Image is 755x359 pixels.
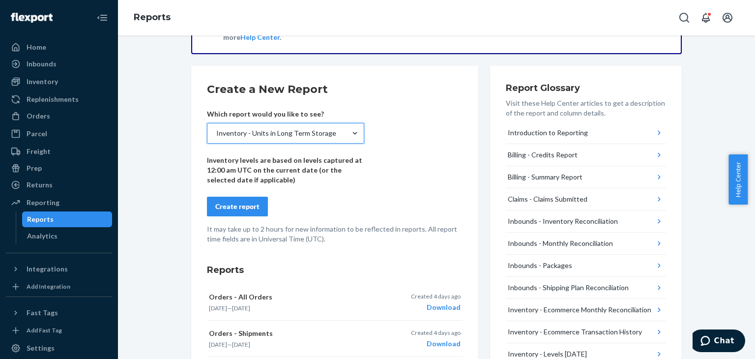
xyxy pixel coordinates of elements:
a: Analytics [22,228,113,244]
div: Add Integration [27,282,70,291]
a: Add Integration [6,281,112,293]
a: Returns [6,177,112,193]
a: Reports [22,211,113,227]
time: [DATE] [209,304,227,312]
button: Introduction to Reporting [506,122,666,144]
div: Integrations [27,264,68,274]
button: Inbounds - Monthly Reconciliation [506,233,666,255]
button: Inbounds - Packages [506,255,666,277]
div: Freight [27,147,51,156]
button: Orders - Shipments[DATE]—[DATE]Created 4 days agoDownload [207,321,463,357]
div: Download [411,302,461,312]
div: Parcel [27,129,47,139]
a: Freight [6,144,112,159]
p: — [209,340,375,349]
p: Inventory levels are based on levels captured at 12:00 am UTC on the current date (or the selecte... [207,155,364,185]
button: Claims - Claims Submitted [506,188,666,210]
div: Replenishments [27,94,79,104]
a: Settings [6,340,112,356]
div: Inbounds - Inventory Reconciliation [508,216,618,226]
a: Help Center [240,33,280,41]
div: Claims - Claims Submitted [508,194,587,204]
a: Home [6,39,112,55]
div: Orders [27,111,50,121]
div: Returns [27,180,53,190]
button: Help Center [728,154,748,205]
div: Add Fast Tag [27,326,62,334]
a: Reports [134,12,171,23]
div: Inbounds [27,59,57,69]
time: [DATE] [232,341,250,348]
div: Inbounds - Shipping Plan Reconciliation [508,283,629,293]
button: Open Search Box [674,8,694,28]
a: Parcel [6,126,112,142]
div: Analytics [27,231,58,241]
button: Create report [207,197,268,216]
p: Created 4 days ago [411,329,461,337]
p: — [209,304,375,312]
button: Inventory - Ecommerce Monthly Reconciliation [506,299,666,321]
div: Fast Tags [27,308,58,318]
div: Billing - Credits Report [508,150,578,160]
a: Inventory [6,74,112,90]
div: Settings [27,343,55,353]
div: Billing - Summary Report [508,172,582,182]
button: Inbounds - Inventory Reconciliation [506,210,666,233]
div: Inventory - Levels [DATE] [508,349,587,359]
div: Inventory - Ecommerce Transaction History [508,327,642,337]
button: Close Navigation [92,8,112,28]
p: Which report would you like to see? [207,109,364,119]
div: Inventory - Ecommerce Monthly Reconciliation [508,305,651,315]
div: Inventory - Units in Long Term Storage [216,128,336,138]
a: Replenishments [6,91,112,107]
div: Inbounds - Packages [508,261,572,270]
div: Reporting [27,198,59,208]
div: Create report [215,202,260,211]
p: Visit these Help Center articles to get a description of the report and column details. [506,98,666,118]
button: Integrations [6,261,112,277]
button: Inbounds - Shipping Plan Reconciliation [506,277,666,299]
p: It may take up to 2 hours for new information to be reflected in reports. All report time fields ... [207,224,463,244]
a: Reporting [6,195,112,210]
a: Orders [6,108,112,124]
button: Orders - All Orders[DATE]—[DATE]Created 4 days agoDownload [207,284,463,321]
img: Flexport logo [11,13,53,23]
a: Add Fast Tag [6,325,112,336]
p: Orders - All Orders [209,292,375,302]
button: Billing - Credits Report [506,144,666,166]
a: Inbounds [6,56,112,72]
div: Reports [27,214,54,224]
div: Introduction to Reporting [508,128,588,138]
h2: Create a New Report [207,82,463,97]
iframe: Opens a widget where you can chat to one of our agents [693,329,745,354]
h3: Report Glossary [506,82,666,94]
p: Orders - Shipments [209,329,375,338]
a: Prep [6,160,112,176]
button: Open account menu [718,8,737,28]
button: Inventory - Ecommerce Transaction History [506,321,666,343]
button: Fast Tags [6,305,112,321]
div: Inventory [27,77,58,87]
h3: Reports [207,264,463,276]
time: [DATE] [209,341,227,348]
time: [DATE] [232,304,250,312]
div: Inbounds - Monthly Reconciliation [508,239,613,248]
div: Download [411,339,461,349]
button: Billing - Summary Report [506,166,666,188]
div: Home [27,42,46,52]
p: Created 4 days ago [411,292,461,300]
div: Prep [27,163,42,173]
ol: breadcrumbs [126,3,178,32]
button: Open notifications [696,8,716,28]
